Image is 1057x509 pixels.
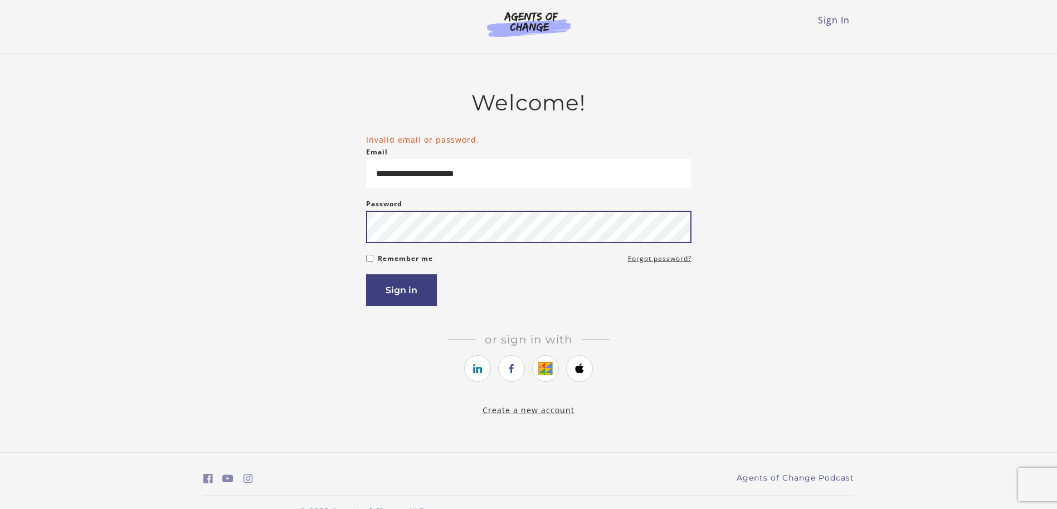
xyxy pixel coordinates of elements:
i: https://www.youtube.com/c/AgentsofChangeTestPrepbyMeaganMitchell (Open in a new window) [222,473,233,484]
i: https://www.instagram.com/agentsofchangeprep/ (Open in a new window) [243,473,253,484]
label: Remember me [378,252,433,265]
label: Email [366,146,388,159]
a: https://www.facebook.com/groups/aswbtestprep (Open in a new window) [203,471,213,487]
a: https://courses.thinkific.com/users/auth/linkedin?ss%5Breferral%5D=&ss%5Buser_return_to%5D=&ss%5B... [464,355,491,382]
h2: Welcome! [366,90,691,116]
button: Sign in [366,274,437,306]
img: Agents of Change Logo [475,11,582,37]
a: https://courses.thinkific.com/users/auth/facebook?ss%5Breferral%5D=&ss%5Buser_return_to%5D=&ss%5B... [498,355,525,382]
a: Forgot password? [628,252,691,265]
label: Password [366,197,402,211]
a: Create a new account [483,405,574,415]
a: https://courses.thinkific.com/users/auth/apple?ss%5Breferral%5D=&ss%5Buser_return_to%5D=&ss%5Bvis... [566,355,593,382]
a: Sign In [818,14,850,26]
a: https://courses.thinkific.com/users/auth/google?ss%5Breferral%5D=&ss%5Buser_return_to%5D=&ss%5Bvi... [532,355,559,382]
a: https://www.instagram.com/agentsofchangeprep/ (Open in a new window) [243,471,253,487]
a: Agents of Change Podcast [737,472,854,484]
span: Or sign in with [476,333,582,346]
li: Invalid email or password. [366,134,691,146]
i: https://www.facebook.com/groups/aswbtestprep (Open in a new window) [203,473,213,484]
a: https://www.youtube.com/c/AgentsofChangeTestPrepbyMeaganMitchell (Open in a new window) [222,471,233,487]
